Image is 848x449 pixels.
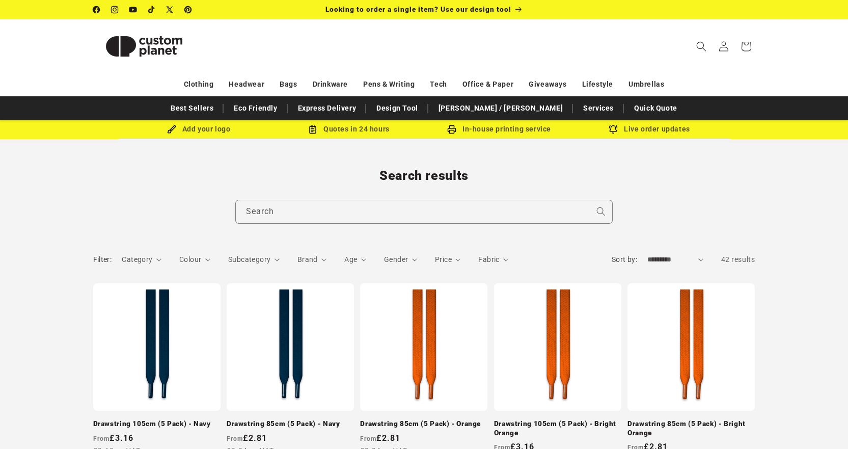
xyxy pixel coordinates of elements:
summary: Subcategory (0 selected) [228,254,280,265]
span: Price [435,255,452,263]
summary: Colour (0 selected) [179,254,210,265]
summary: Search [690,35,713,58]
span: Gender [384,255,408,263]
a: Drinkware [313,75,348,93]
a: Services [578,99,619,117]
a: Drawstring 105cm (5 Pack) - Bright Orange [494,419,621,437]
div: In-house printing service [424,123,575,136]
img: In-house printing [447,125,456,134]
a: Custom Planet [89,19,199,73]
img: Order updates [609,125,618,134]
img: Order Updates Icon [308,125,317,134]
summary: Gender (0 selected) [384,254,417,265]
div: Add your logo [124,123,274,136]
a: Headwear [229,75,264,93]
span: Subcategory [228,255,270,263]
button: Search [590,200,612,223]
a: Drawstring 105cm (5 Pack) - Navy [93,419,221,429]
h2: Filter: [93,254,112,265]
summary: Age (0 selected) [344,254,366,265]
a: Eco Friendly [229,99,282,117]
summary: Category (0 selected) [122,254,161,265]
a: Quick Quote [629,99,682,117]
a: Umbrellas [628,75,664,93]
a: Pens & Writing [363,75,415,93]
summary: Brand (0 selected) [297,254,327,265]
div: Live order updates [575,123,725,136]
a: Tech [430,75,447,93]
a: Best Sellers [166,99,218,117]
iframe: Chat Widget [678,339,848,449]
label: Sort by: [612,255,637,263]
img: Brush Icon [167,125,176,134]
a: Drawstring 85cm (5 Pack) - Bright Orange [627,419,755,437]
span: Age [344,255,357,263]
summary: Fabric (0 selected) [478,254,508,265]
img: Custom Planet [93,23,195,69]
a: Lifestyle [582,75,613,93]
a: Giveaways [529,75,566,93]
a: Express Delivery [293,99,362,117]
a: Drawstring 85cm (5 Pack) - Navy [227,419,354,429]
span: Fabric [478,255,499,263]
a: Office & Paper [462,75,513,93]
span: Colour [179,255,201,263]
a: Clothing [184,75,214,93]
span: Category [122,255,152,263]
h1: Search results [93,168,755,184]
span: Looking to order a single item? Use our design tool [325,5,511,13]
span: Brand [297,255,318,263]
div: Quotes in 24 hours [274,123,424,136]
a: Drawstring 85cm (5 Pack) - Orange [360,419,487,429]
a: [PERSON_NAME] / [PERSON_NAME] [433,99,568,117]
summary: Price [435,254,461,265]
span: 42 results [721,255,755,263]
a: Design Tool [371,99,423,117]
a: Bags [280,75,297,93]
